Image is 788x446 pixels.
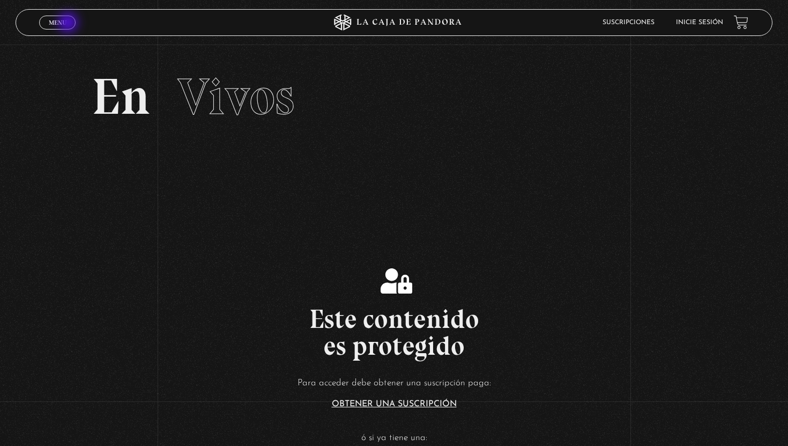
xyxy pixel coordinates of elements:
[177,66,294,127] span: Vivos
[332,400,457,408] a: Obtener una suscripción
[603,19,655,26] a: Suscripciones
[49,19,66,26] span: Menu
[45,28,70,35] span: Cerrar
[676,19,723,26] a: Inicie sesión
[92,71,697,122] h2: En
[734,15,748,30] a: View your shopping cart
